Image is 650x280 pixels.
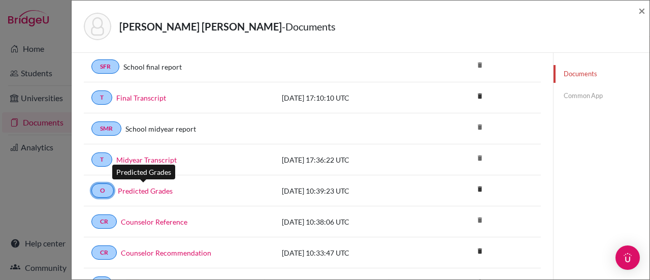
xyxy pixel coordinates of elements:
[472,88,487,104] i: delete
[472,245,487,259] a: delete
[472,57,487,73] i: delete
[91,152,112,167] a: T
[638,3,645,18] span: ×
[91,121,121,136] a: SMR
[91,183,114,198] a: O
[472,90,487,104] a: delete
[91,245,117,260] a: CR
[282,20,336,33] span: - Documents
[121,216,187,227] a: Counselor Reference
[615,245,640,270] div: Open Intercom Messenger
[472,119,487,135] i: delete
[274,247,427,258] div: [DATE] 10:33:47 UTC
[472,150,487,166] i: delete
[554,65,649,83] a: Documents
[274,154,427,165] div: [DATE] 17:36:22 UTC
[123,61,182,72] a: School final report
[116,92,166,103] a: Final Transcript
[472,183,487,197] a: delete
[638,5,645,17] button: Close
[125,123,196,134] a: School midyear report
[274,216,427,227] div: [DATE] 10:38:06 UTC
[121,247,211,258] a: Counselor Recommendation
[274,92,427,103] div: [DATE] 17:10:10 UTC
[472,243,487,259] i: delete
[112,165,175,179] div: Predicted Grades
[472,212,487,228] i: delete
[91,214,117,229] a: CR
[119,20,282,33] strong: [PERSON_NAME] [PERSON_NAME]
[472,181,487,197] i: delete
[116,154,177,165] a: Midyear Transcript
[554,87,649,105] a: Common App
[91,59,119,74] a: SFR
[91,90,112,105] a: T
[274,185,427,196] div: [DATE] 10:39:23 UTC
[118,185,173,196] a: Predicted Grades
